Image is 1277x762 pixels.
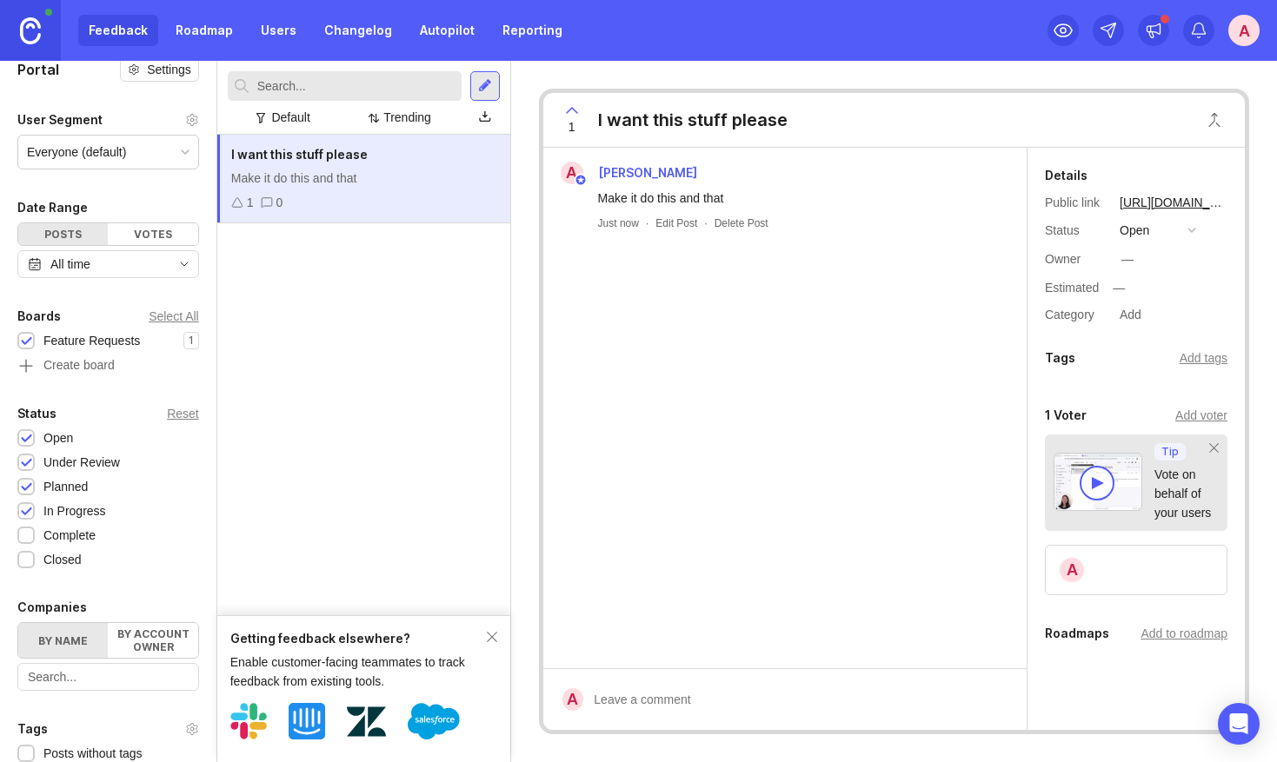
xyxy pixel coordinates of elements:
[247,193,254,212] div: 1
[704,216,707,231] div: ·
[43,501,106,520] div: In Progress
[43,428,73,447] div: Open
[408,695,460,747] img: Salesforce logo
[18,223,108,245] div: Posts
[120,57,199,82] button: Settings
[715,216,768,231] div: Delete Post
[43,477,88,496] div: Planned
[492,15,573,46] a: Reporting
[409,15,485,46] a: Autopilot
[108,223,197,245] div: Votes
[1120,221,1149,240] div: open
[1197,103,1232,137] button: Close button
[646,216,648,231] div: ·
[1218,703,1260,745] div: Open Intercom Messenger
[1141,624,1227,643] div: Add to roadmap
[1045,249,1106,268] div: Owner
[1114,191,1227,214] a: [URL][DOMAIN_NAME]
[17,306,61,327] div: Boards
[170,257,198,271] svg: toggle icon
[231,169,496,188] div: Make it do this and that
[1045,348,1075,368] div: Tags
[149,312,199,321] div: Select All
[1121,249,1134,268] div: —
[1045,282,1099,294] div: Estimated
[289,703,325,739] img: Intercom logo
[1114,303,1147,326] div: Add
[314,15,402,46] a: Changelog
[27,142,126,162] div: Everyone (default)
[1045,623,1109,644] div: Roadmaps
[569,117,575,136] span: 1
[550,162,711,184] a: A[PERSON_NAME]
[574,174,587,187] img: member badge
[1228,15,1260,46] button: A
[43,526,96,545] div: Complete
[167,409,199,419] div: Reset
[1161,445,1179,459] p: Tip
[20,17,41,44] img: Canny Home
[598,165,697,180] span: [PERSON_NAME]
[17,719,48,739] div: Tags
[1058,556,1086,584] div: A
[383,108,431,127] div: Trending
[17,597,87,618] div: Companies
[1045,193,1106,212] div: Public link
[230,653,487,691] div: Enable customer-facing teammates to track feedback from existing tools.
[1054,453,1142,511] img: video-thumbnail-vote-d41b83416815613422e2ca741bf692cc.jpg
[28,667,189,686] input: Search...
[257,76,455,96] input: Search...
[1045,405,1087,426] div: 1 Voter
[655,216,697,231] div: Edit Post
[598,108,788,132] div: I want this stuff please
[276,193,283,212] div: 0
[17,359,199,375] a: Create board
[1180,348,1227,368] div: Add tags
[50,255,90,274] div: All time
[347,702,386,741] img: Zendesk logo
[43,550,82,569] div: Closed
[250,15,307,46] a: Users
[147,61,191,78] span: Settings
[18,623,108,658] label: By name
[562,688,584,711] div: A
[17,197,88,218] div: Date Range
[598,189,992,208] div: Make it do this and that
[17,109,103,130] div: User Segment
[17,59,59,80] h1: Portal
[43,331,140,350] div: Feature Requests
[561,162,583,184] div: A
[1045,221,1106,240] div: Status
[1107,276,1130,299] div: —
[271,108,309,127] div: Default
[189,334,194,348] p: 1
[1106,303,1147,326] a: Add
[165,15,243,46] a: Roadmap
[108,623,197,658] label: By account owner
[1045,165,1087,186] div: Details
[43,453,120,472] div: Under Review
[217,135,510,223] a: I want this stuff pleaseMake it do this and that10
[598,216,639,231] a: Just now
[1045,305,1106,324] div: Category
[1154,465,1211,522] div: Vote on behalf of your users
[17,403,57,424] div: Status
[230,703,267,739] img: Slack logo
[1175,406,1227,425] div: Add voter
[231,147,368,162] span: I want this stuff please
[230,629,487,648] div: Getting feedback elsewhere?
